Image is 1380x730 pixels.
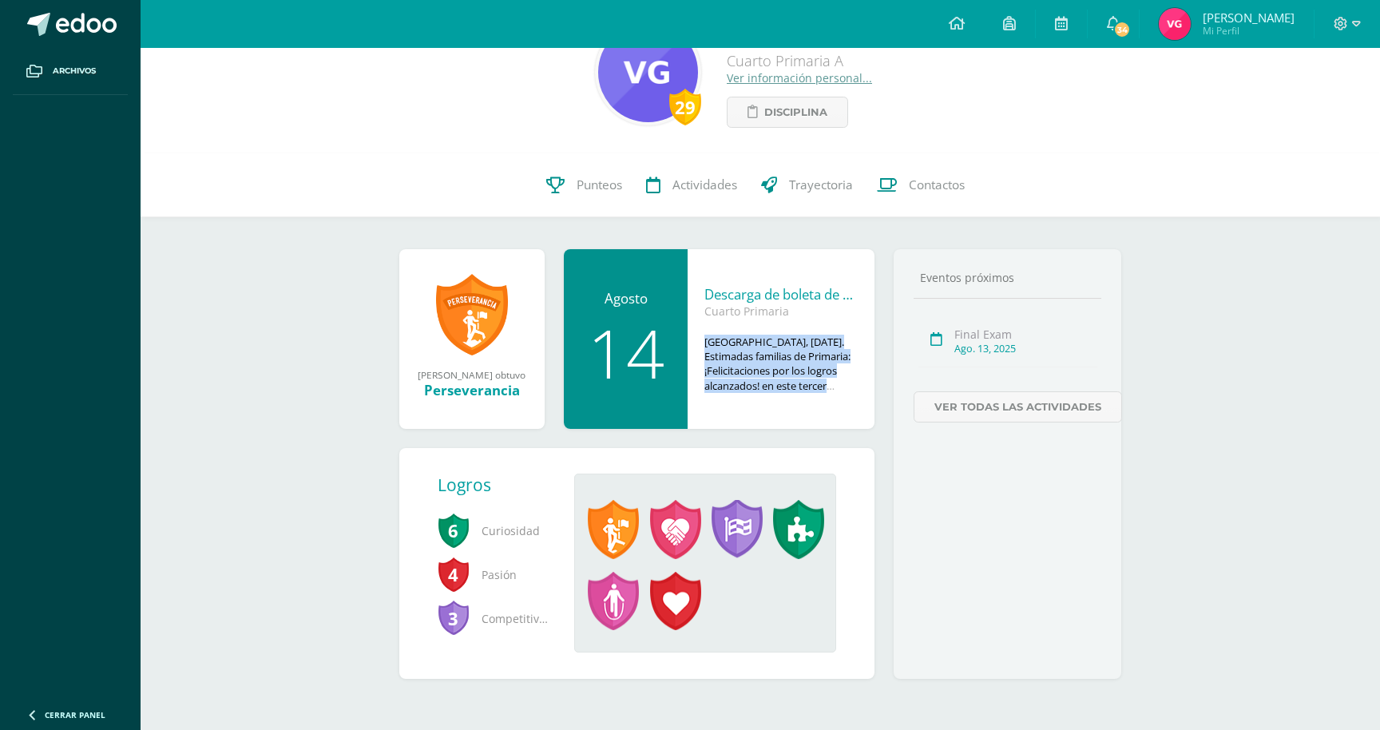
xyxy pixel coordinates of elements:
span: Punteos [577,177,622,193]
a: Trayectoria [749,153,865,217]
span: Cerrar panel [45,709,105,720]
img: 808a72d624a7aa5a1dc9b0b701e32a88.png [598,22,698,122]
div: Final Exam [954,327,1097,342]
a: Disciplina [727,97,848,128]
div: Perseverancia [415,381,529,399]
span: Contactos [909,177,965,193]
span: 3 [438,600,470,637]
a: Actividades [634,153,749,217]
span: Pasión [438,553,549,597]
span: Disciplina [764,97,827,127]
div: Logros [438,474,562,496]
span: 6 [438,512,470,549]
div: Cuarto Primaria [704,304,859,319]
div: [PERSON_NAME] obtuvo [415,368,529,381]
div: 29 [669,89,701,125]
span: Archivos [53,65,96,77]
span: Competitividad [438,597,549,641]
span: Actividades [672,177,737,193]
a: Ver todas las actividades [914,391,1122,423]
span: Curiosidad [438,509,549,553]
div: 14 [580,319,672,387]
div: Eventos próximos [914,270,1102,285]
span: Trayectoria [789,177,853,193]
div: Ago. 13, 2025 [954,342,1097,355]
div: Descarga de boleta de calificaciones primaria 2025 [704,285,859,304]
a: Archivos [13,48,128,95]
span: 4 [438,556,470,593]
a: Punteos [534,153,634,217]
div: Agosto [580,289,672,307]
a: Contactos [865,153,977,217]
a: Ver información personal... [727,70,872,85]
div: [GEOGRAPHIC_DATA], [DATE]. Estimadas familias de Primaria: ¡Felicitaciones por los logros alcanza... [704,335,859,393]
div: Cuarto Primaria A [727,51,926,70]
